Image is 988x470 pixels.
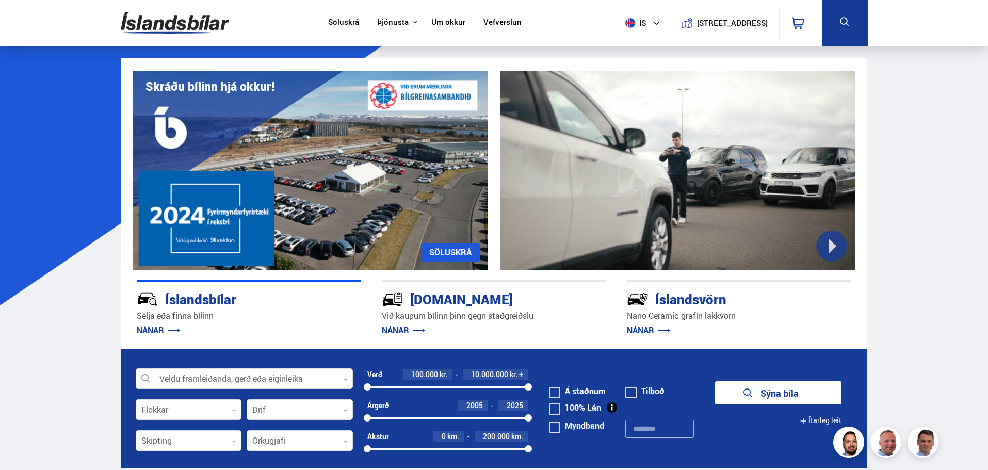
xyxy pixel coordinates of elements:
div: Akstur [367,432,389,441]
label: 100% Lán [549,403,601,412]
span: km. [447,432,459,441]
a: NÁNAR [627,325,671,336]
a: Vefverslun [483,18,522,28]
button: is [621,8,668,38]
a: SÖLUSKRÁ [421,243,480,262]
a: NÁNAR [137,325,181,336]
span: 0 [442,431,446,441]
div: Árgerð [367,401,389,410]
span: 2025 [507,400,523,410]
div: Íslandsvörn [627,289,815,307]
p: Nano Ceramic grafín lakkvörn [627,310,851,322]
a: Um okkur [431,18,465,28]
img: eKx6w-_Home_640_.png [133,71,488,270]
button: Ítarleg leit [800,409,841,432]
span: kr. [440,370,447,379]
span: is [621,18,647,28]
div: Verð [367,370,382,379]
img: G0Ugv5HjCgRt.svg [121,6,229,40]
a: [STREET_ADDRESS] [673,8,773,38]
div: Íslandsbílar [137,289,325,307]
span: 10.000.000 [471,369,508,379]
span: + [519,370,523,379]
img: JRvxyua_JYH6wB4c.svg [137,288,158,310]
span: 200.000 [483,431,510,441]
span: 100.000 [411,369,438,379]
div: [DOMAIN_NAME] [382,289,570,307]
button: [STREET_ADDRESS] [701,19,764,27]
img: -Svtn6bYgwAsiwNX.svg [627,288,649,310]
img: FbJEzSuNWCJXmdc-.webp [909,428,940,459]
img: nhp88E3Fdnt1Opn2.png [835,428,866,459]
span: 2005 [466,400,483,410]
img: svg+xml;base64,PHN2ZyB4bWxucz0iaHR0cDovL3d3dy53My5vcmcvMjAwMC9zdmciIHdpZHRoPSI1MTIiIGhlaWdodD0iNT... [625,18,635,28]
label: Tilboð [625,387,665,395]
label: Myndband [549,422,604,430]
span: km. [511,432,523,441]
img: siFngHWaQ9KaOqBr.png [872,428,903,459]
p: Selja eða finna bílinn [137,310,361,322]
a: Söluskrá [328,18,359,28]
button: Þjónusta [377,18,409,27]
h1: Skráðu bílinn hjá okkur! [145,79,274,93]
button: Sýna bíla [715,381,841,404]
a: NÁNAR [382,325,426,336]
span: kr. [510,370,517,379]
label: Á staðnum [549,387,606,395]
p: Við kaupum bílinn þinn gegn staðgreiðslu [382,310,606,322]
img: tr5P-W3DuiFaO7aO.svg [382,288,403,310]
